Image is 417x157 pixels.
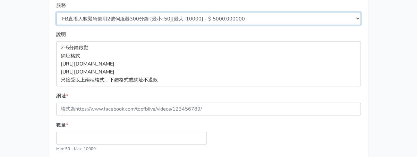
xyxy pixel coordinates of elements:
[56,146,96,151] small: Min: 50 - Max: 10000
[56,121,68,129] label: 數量
[56,1,66,9] label: 服務
[56,41,361,86] p: 2-5分鐘啟動 網址格式 [URL][DOMAIN_NAME] [URL][DOMAIN_NAME] 只接受以上兩種格式，下錯格式或網址不退款
[56,92,68,100] label: 網址
[56,30,66,38] label: 說明
[56,103,361,115] input: 格式為https://www.facebook.com/topfblive/videos/123456789/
